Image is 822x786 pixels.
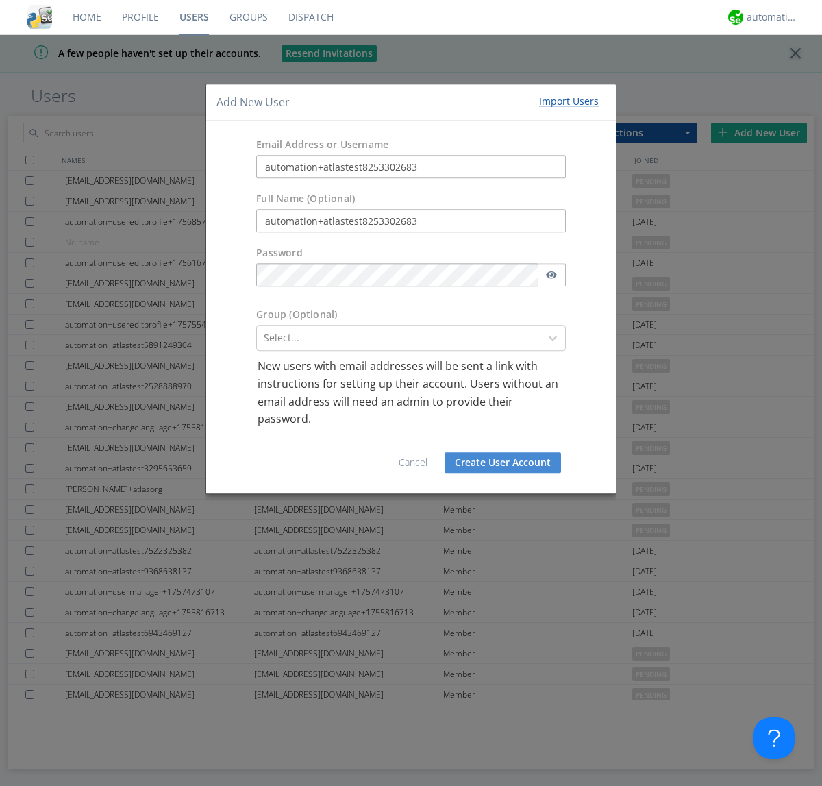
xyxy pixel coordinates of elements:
[256,138,388,152] label: Email Address or Username
[539,95,599,108] div: Import Users
[258,358,564,428] p: New users with email addresses will be sent a link with instructions for setting up their account...
[256,308,337,322] label: Group (Optional)
[27,5,52,29] img: cddb5a64eb264b2086981ab96f4c1ba7
[216,95,290,110] h4: Add New User
[445,452,561,473] button: Create User Account
[256,210,566,233] input: Julie Appleseed
[747,10,798,24] div: automation+atlas
[728,10,743,25] img: d2d01cd9b4174d08988066c6d424eccd
[399,456,427,469] a: Cancel
[256,193,355,206] label: Full Name (Optional)
[256,247,303,260] label: Password
[256,156,566,179] input: e.g. email@address.com, Housekeeping1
